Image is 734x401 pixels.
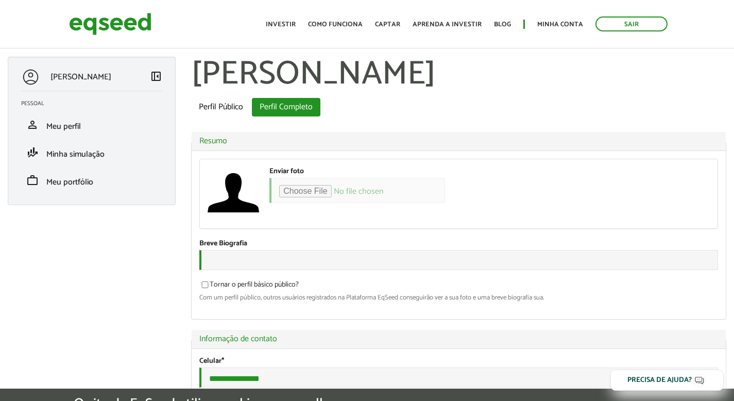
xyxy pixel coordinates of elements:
a: Como funciona [308,21,363,28]
a: Informação de contato [199,335,718,343]
div: Com um perfil público, outros usuários registrados na Plataforma EqSeed conseguirão ver a sua fot... [199,294,718,301]
h1: [PERSON_NAME] [191,57,726,93]
label: Breve Biografia [199,240,247,247]
h2: Pessoal [21,101,170,107]
input: Tornar o perfil básico público? [196,281,214,288]
a: Sair [595,16,668,31]
span: left_panel_close [150,70,162,82]
a: Minha conta [537,21,583,28]
span: work [26,174,39,187]
span: Minha simulação [46,147,105,161]
a: Perfil Público [191,98,251,116]
a: Blog [494,21,511,28]
span: Meu perfil [46,120,81,133]
li: Minha simulação [13,139,170,166]
a: Resumo [199,137,718,145]
li: Meu perfil [13,111,170,139]
label: Celular [199,358,224,365]
label: Enviar foto [269,168,304,175]
a: Investir [266,21,296,28]
span: Este campo é obrigatório. [221,355,224,367]
a: personMeu perfil [21,119,162,131]
a: Colapsar menu [150,70,162,85]
label: Tornar o perfil básico público? [199,281,299,292]
a: Ver perfil do usuário. [208,167,259,219]
span: Meu portfólio [46,175,93,189]
a: Perfil Completo [252,98,320,116]
a: finance_modeMinha simulação [21,146,162,159]
img: EqSeed [69,10,151,38]
a: Aprenda a investir [413,21,482,28]
a: workMeu portfólio [21,174,162,187]
p: [PERSON_NAME] [50,72,111,82]
a: Captar [375,21,400,28]
img: Foto de melina alves [208,167,259,219]
span: person [26,119,39,131]
li: Meu portfólio [13,166,170,194]
span: finance_mode [26,146,39,159]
